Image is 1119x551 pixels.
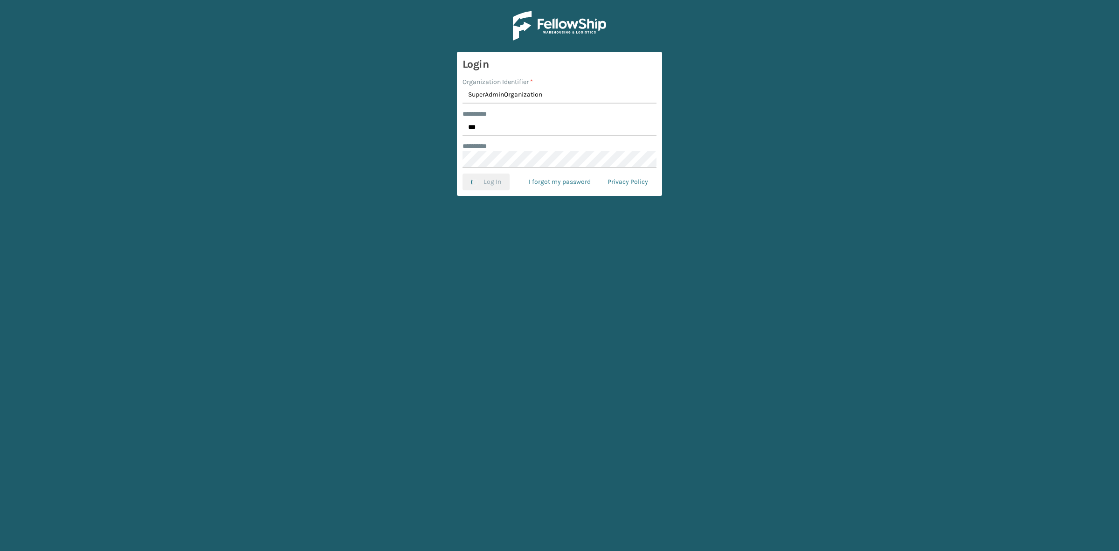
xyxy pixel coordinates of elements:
img: Logo [513,11,606,41]
a: Privacy Policy [599,174,656,190]
label: Organization Identifier [463,77,533,87]
button: Log In [463,174,510,190]
a: I forgot my password [520,174,599,190]
h3: Login [463,57,656,71]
